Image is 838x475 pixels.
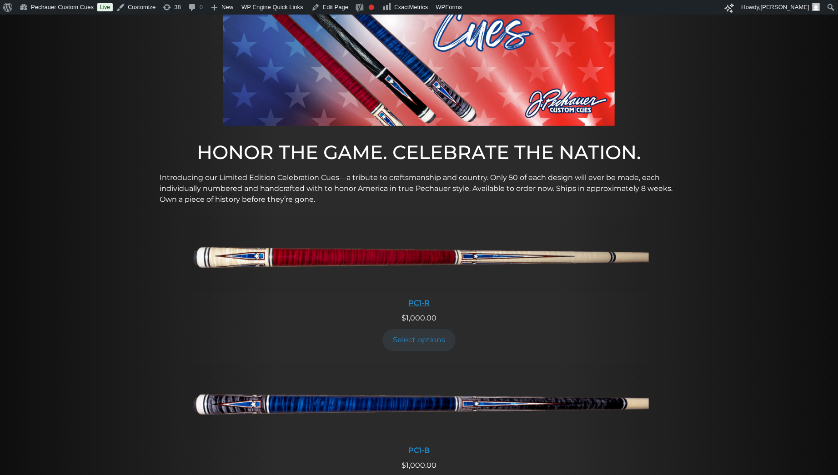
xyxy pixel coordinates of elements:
[369,5,374,10] div: Focus keyphrase not set
[382,329,456,351] a: Add to cart: “PC1-R”
[190,217,649,293] img: PC1-R
[190,446,649,455] div: PC1-B
[401,461,437,470] span: 1,000.00
[190,217,649,313] a: PC1-R PC1-R
[97,3,113,11] a: Live
[401,461,406,470] span: $
[401,314,437,322] span: 1,000.00
[190,364,649,460] a: PC1-B PC1-B
[761,4,809,10] span: [PERSON_NAME]
[160,172,678,205] p: Introducing our Limited Edition Celebration Cues—a tribute to craftsmanship and country. Only 50 ...
[401,314,406,322] span: $
[190,364,649,440] img: PC1-B
[190,299,649,307] div: PC1-R
[394,4,428,10] span: ExactMetrics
